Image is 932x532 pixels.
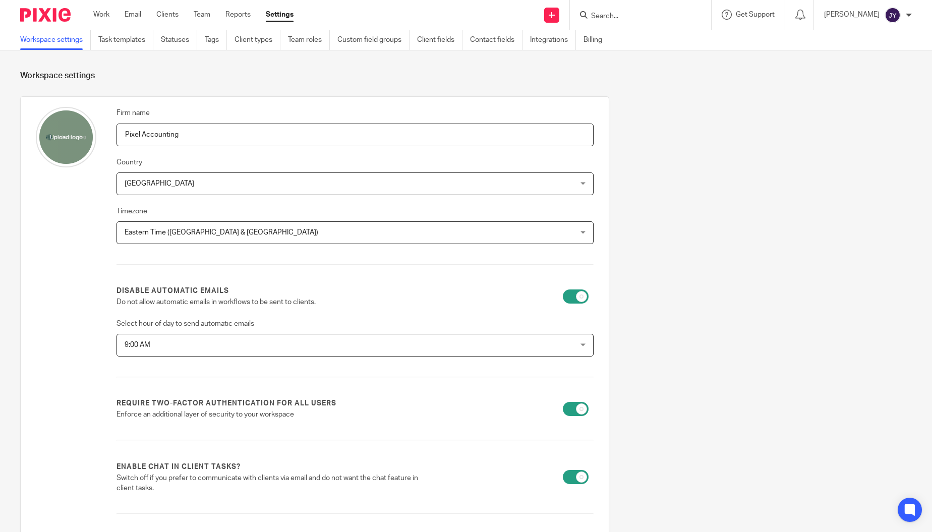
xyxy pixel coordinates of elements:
[116,398,336,408] label: Require two-factor authentication for all users
[98,30,153,50] a: Task templates
[530,30,576,50] a: Integrations
[116,297,429,307] p: Do not allow automatic emails in workflows to be sent to clients.
[125,341,150,348] span: 9:00 AM
[288,30,330,50] a: Team roles
[20,71,912,81] h1: Workspace settings
[417,30,462,50] a: Client fields
[470,30,522,50] a: Contact fields
[20,8,71,22] img: Pixie
[20,30,91,50] a: Workspace settings
[161,30,197,50] a: Statuses
[266,10,294,20] a: Settings
[125,180,194,187] span: [GEOGRAPHIC_DATA]
[116,409,429,420] p: Enforce an additional layer of security to your workspace
[337,30,410,50] a: Custom field groups
[584,30,610,50] a: Billing
[205,30,227,50] a: Tags
[116,319,254,329] label: Select hour of day to send automatic emails
[194,10,210,20] a: Team
[125,10,141,20] a: Email
[93,10,109,20] a: Work
[116,462,241,472] label: Enable chat in client tasks?
[116,157,142,167] label: Country
[235,30,280,50] a: Client types
[116,206,147,216] label: Timezone
[125,229,318,236] span: Eastern Time ([GEOGRAPHIC_DATA] & [GEOGRAPHIC_DATA])
[116,108,150,118] label: Firm name
[225,10,251,20] a: Reports
[590,12,681,21] input: Search
[824,10,880,20] p: [PERSON_NAME]
[885,7,901,23] img: svg%3E
[116,124,594,146] input: Name of your firm
[116,473,429,494] p: Switch off if you prefer to communicate with clients via email and do not want the chat feature i...
[156,10,179,20] a: Clients
[736,11,775,18] span: Get Support
[116,286,229,296] label: Disable automatic emails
